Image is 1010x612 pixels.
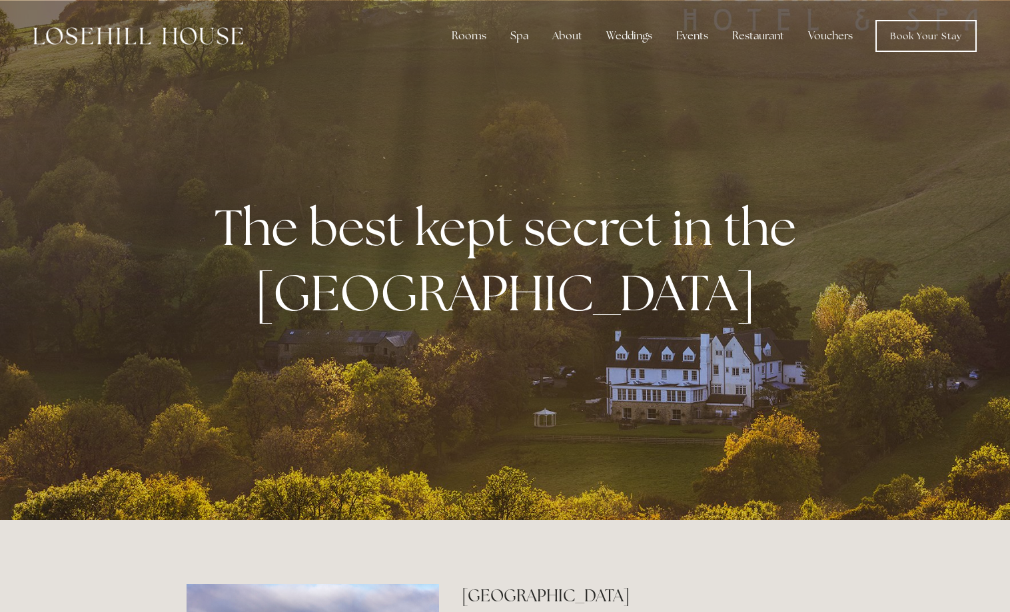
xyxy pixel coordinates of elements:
[462,584,823,607] h2: [GEOGRAPHIC_DATA]
[797,23,863,49] a: Vouchers
[33,27,243,45] img: Losehill House
[542,23,593,49] div: About
[722,23,795,49] div: Restaurant
[596,23,663,49] div: Weddings
[441,23,497,49] div: Rooms
[500,23,539,49] div: Spa
[875,20,977,52] a: Book Your Stay
[666,23,719,49] div: Events
[215,194,807,325] strong: The best kept secret in the [GEOGRAPHIC_DATA]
